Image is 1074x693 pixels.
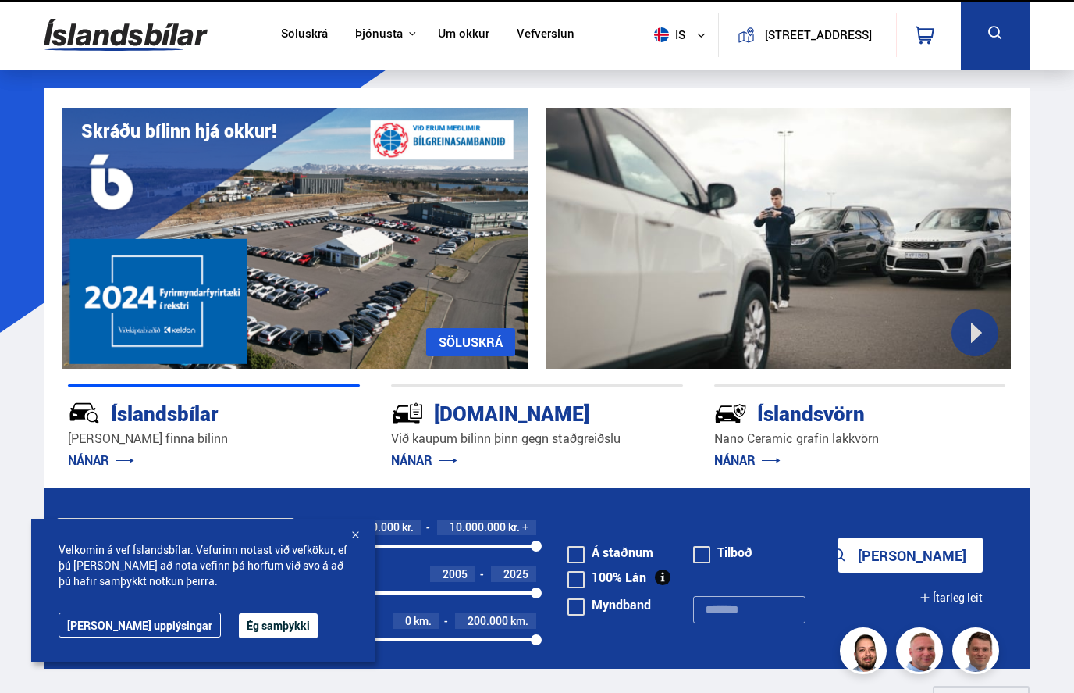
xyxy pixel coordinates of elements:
img: -Svtn6bYgwAsiwNX.svg [714,397,747,430]
h1: Skráðu bílinn hjá okkur! [81,120,276,141]
img: siFngHWaQ9KaOqBr.png [898,630,945,677]
span: 10.000.000 [450,520,506,534]
a: NÁNAR [714,452,781,469]
button: Þjónusta [355,27,403,41]
a: Söluskrá [281,27,328,43]
span: 2025 [503,566,528,581]
span: 0 [405,613,411,628]
p: [PERSON_NAME] finna bílinn [68,430,360,448]
img: tr5P-W3DuiFaO7aO.svg [391,397,424,430]
img: eKx6w-_Home_640_.png [62,108,528,369]
span: kr. [508,521,520,534]
img: G0Ugv5HjCgRt.svg [44,9,208,60]
span: 200.000 [468,613,508,628]
a: NÁNAR [68,452,134,469]
div: Íslandsvörn [714,398,951,426]
p: Nano Ceramic grafín lakkvörn [714,430,1006,448]
img: svg+xml;base64,PHN2ZyB4bWxucz0iaHR0cDovL3d3dy53My5vcmcvMjAwMC9zdmciIHdpZHRoPSI1MTIiIGhlaWdodD0iNT... [654,27,669,42]
span: km. [510,615,528,627]
label: Tilboð [693,546,752,559]
span: 100.000 [359,520,400,534]
span: km. [414,615,432,627]
div: Íslandsbílar [68,398,304,426]
button: [PERSON_NAME] [838,538,983,573]
button: is [648,12,718,58]
a: [STREET_ADDRESS] [727,13,887,57]
label: Á staðnum [567,546,653,559]
a: Vefverslun [517,27,574,43]
label: Myndband [567,598,651,611]
label: 100% Lán [567,571,646,584]
img: JRvxyua_JYH6wB4c.svg [68,397,101,430]
button: Ég samþykki [239,613,318,638]
span: is [648,27,687,42]
a: Um okkur [438,27,489,43]
img: FbJEzSuNWCJXmdc-.webp [955,630,1001,677]
p: Við kaupum bílinn þinn gegn staðgreiðslu [391,430,683,448]
a: NÁNAR [391,452,457,469]
a: SÖLUSKRÁ [426,328,515,356]
img: nhp88E3Fdnt1Opn2.png [842,630,889,677]
span: kr. [402,521,414,534]
span: + [522,521,528,534]
span: 2005 [443,566,468,581]
span: Velkomin á vef Íslandsbílar. Vefurinn notast við vefkökur, ef þú [PERSON_NAME] að nota vefinn þá ... [59,542,347,589]
button: Ítarleg leit [919,580,983,615]
div: [DOMAIN_NAME] [391,398,628,426]
button: [STREET_ADDRESS] [761,28,876,41]
a: [PERSON_NAME] upplýsingar [59,613,221,638]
